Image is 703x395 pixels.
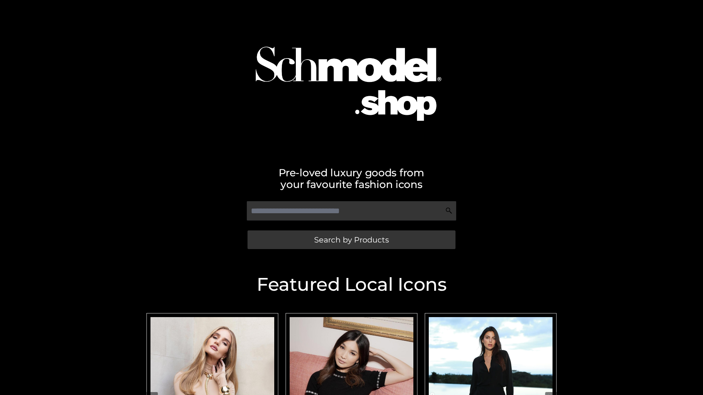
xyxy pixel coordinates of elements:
img: Search Icon [445,207,453,214]
span: Search by Products [314,236,389,244]
h2: Pre-loved luxury goods from your favourite fashion icons [143,167,560,190]
h2: Featured Local Icons​ [143,275,560,294]
a: Search by Products [248,230,455,249]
